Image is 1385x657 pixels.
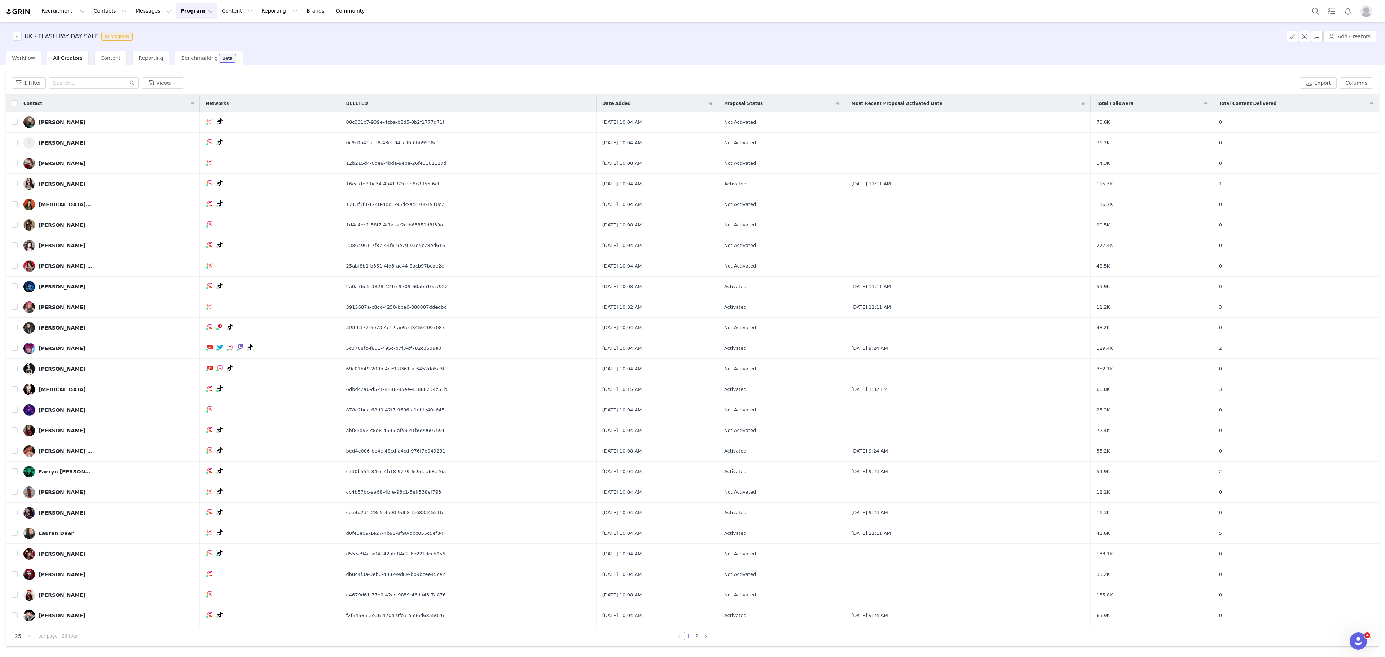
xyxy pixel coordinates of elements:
[346,221,443,229] span: 1d4c4ec1-58f7-4f1a-ae2d-b63351d3f30a
[602,221,642,229] span: [DATE] 10:08 AM
[1307,3,1323,19] button: Search
[23,116,35,128] img: d4d7976c-92b1-43a5-95a1-00542f7fe361.jpg
[1356,5,1379,17] button: Profile
[1300,77,1337,89] button: Export
[724,345,747,352] span: Activated
[207,509,213,515] img: instagram.svg
[724,427,756,434] span: Not Activated
[39,263,93,269] div: [PERSON_NAME] [PERSON_NAME]
[346,530,443,537] span: d0fe3e09-1e27-4b98-8f90-dbc055c5ef84
[39,551,85,557] div: [PERSON_NAME]
[23,548,194,560] a: [PERSON_NAME]
[677,634,682,639] i: icon: left
[1219,242,1222,249] span: 0
[39,222,85,228] div: [PERSON_NAME]
[346,406,445,414] span: 878e2bea-68d0-42f7-9696-a1ebfe40c645
[23,528,35,539] img: 1a039b9d-b926-4e40-b95d-cfc4e7305297.jpg
[23,507,194,519] a: [PERSON_NAME]
[6,8,31,15] img: grin logo
[602,571,642,578] span: [DATE] 10:04 AM
[142,77,184,89] button: Views
[602,612,642,619] span: [DATE] 10:04 AM
[1096,406,1110,414] span: 25.2K
[23,384,194,395] a: [MEDICAL_DATA]
[23,445,194,457] a: [PERSON_NAME] [PERSON_NAME]
[1096,263,1110,270] span: 48.5K
[23,219,35,231] img: 4c2098c8-8517-41f6-b66e-226ca0e9aa8d.jpg
[23,528,194,539] a: Lauren Deer
[851,304,891,311] span: [DATE] 11:11 AM
[217,365,223,371] img: instagram.svg
[1219,591,1222,599] span: 0
[207,570,213,576] img: instagram.svg
[39,448,93,454] div: [PERSON_NAME] [PERSON_NAME]
[23,384,35,395] img: 1e616296-0920-4de4-a82f-a2362447247c.jpg
[49,77,139,89] input: Search...
[23,116,194,128] a: [PERSON_NAME]
[23,363,194,375] a: [PERSON_NAME]
[851,345,888,352] span: [DATE] 9:24 AM
[39,304,85,310] div: [PERSON_NAME]
[23,199,194,210] a: [MEDICAL_DATA][PERSON_NAME]
[1219,530,1222,537] span: 5
[346,550,445,557] span: d555e94e-a04f-42ab-84d2-6e221dcc5956
[23,343,194,354] a: [PERSON_NAME]
[724,139,756,146] span: Not Activated
[602,550,642,557] span: [DATE] 10:04 AM
[602,263,642,270] span: [DATE] 10:04 AM
[23,240,194,251] a: [PERSON_NAME]
[23,178,194,190] a: [PERSON_NAME]
[207,180,213,186] img: instagram.svg
[12,55,35,61] span: Workflow
[602,509,642,516] span: [DATE] 10:04 AM
[724,612,747,619] span: Activated
[1219,283,1222,290] span: 0
[23,199,35,210] img: 7e9236ae-2e86-4431-9fcb-9e31968955b4.jpg
[39,387,86,392] div: [MEDICAL_DATA]
[1219,139,1222,146] span: 0
[346,365,445,372] span: 69c01549-200b-4ce9-8361-af6452da5e3f
[23,219,194,231] a: [PERSON_NAME]
[207,242,213,247] img: instagram.svg
[39,325,85,331] div: [PERSON_NAME]
[684,632,692,640] a: 1
[206,100,229,107] span: Networks
[1219,304,1222,311] span: 3
[39,202,93,207] div: [MEDICAL_DATA][PERSON_NAME]
[602,139,642,146] span: [DATE] 10:04 AM
[23,178,35,190] img: 15e5a431-8ac7-4396-9719-fd4494093b8b.jpg
[39,160,85,166] div: [PERSON_NAME]
[346,283,448,290] span: 2a0a76d5-3828-421e-9709-60abb10a7922
[1219,100,1277,107] span: Total Content Delivered
[1219,489,1222,496] span: 0
[602,283,642,290] span: [DATE] 10:08 AM
[1219,263,1222,270] span: 0
[851,612,888,619] span: [DATE] 9:24 AM
[1340,3,1356,19] button: Notifications
[602,386,642,393] span: [DATE] 10:15 AM
[346,139,439,146] span: 0c9c0b41-ccf8-48ef-94f7-f6f6bb9538c1
[1323,31,1376,42] button: Add Creators
[207,550,213,556] img: instagram.svg
[23,404,35,416] img: 1f4ae389-931b-4868-8316-b4ea6de8e85d.jpg
[207,159,213,165] img: instagram.svg
[207,529,213,535] img: instagram.svg
[207,406,213,412] img: instagram.svg
[346,427,445,434] span: abf85d92-c8d8-4595-af59-e1b699607591
[207,139,213,145] img: instagram.svg
[1096,324,1110,331] span: 48.2K
[28,634,32,639] i: icon: down
[346,160,447,167] span: 12b215d4-0de8-4bda-9ebe-26fe3161127d
[1096,550,1113,557] span: 133.1K
[1340,77,1373,89] button: Columns
[39,284,85,290] div: [PERSON_NAME]
[1219,201,1222,208] span: 0
[101,55,121,61] span: Content
[851,530,891,537] span: [DATE] 11:11 AM
[23,548,35,560] img: 21fb950d-ae8c-416f-a342-d3da65ad9ee0.jpg
[1324,3,1340,19] a: Tasks
[23,569,194,580] a: [PERSON_NAME]
[39,366,85,372] div: [PERSON_NAME]
[207,303,213,309] img: instagram.svg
